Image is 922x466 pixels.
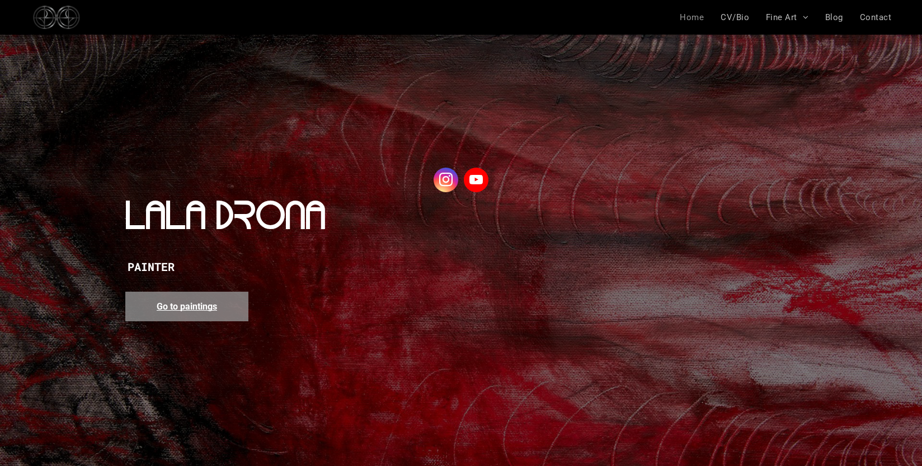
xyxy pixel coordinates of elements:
[157,301,217,312] span: Go to paintings
[852,12,900,22] a: Contact
[125,292,248,321] a: Go to paintings
[125,199,326,239] span: LALA DRONA
[712,12,758,22] a: CV/Bio
[434,168,458,195] a: instagram
[817,12,852,22] a: Blog
[671,12,712,22] a: Home
[758,12,817,22] a: Fine Art
[464,168,488,195] a: youtube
